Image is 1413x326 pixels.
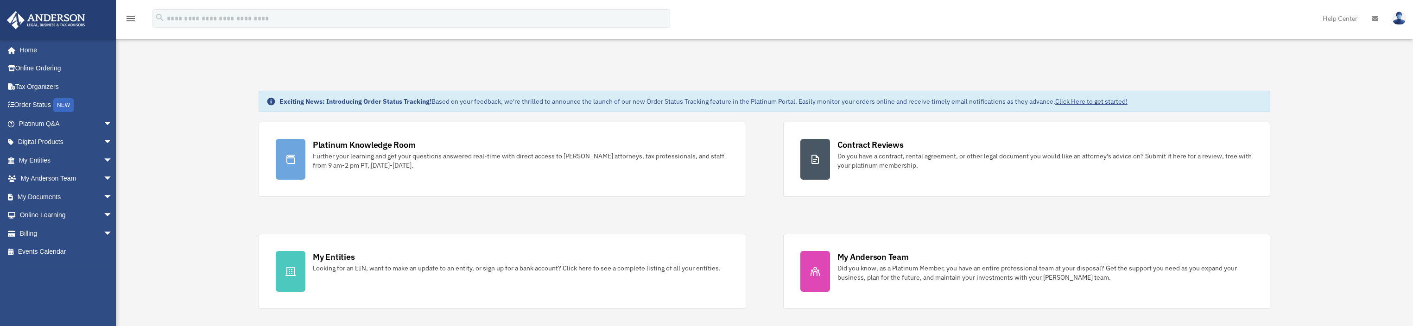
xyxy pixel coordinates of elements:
[125,13,136,24] i: menu
[6,206,127,225] a: Online Learningarrow_drop_down
[313,151,729,170] div: Further your learning and get your questions answered real-time with direct access to [PERSON_NAM...
[103,114,122,133] span: arrow_drop_down
[279,97,431,106] strong: Exciting News: Introducing Order Status Tracking!
[259,122,746,197] a: Platinum Knowledge Room Further your learning and get your questions answered real-time with dire...
[6,41,122,59] a: Home
[783,122,1271,197] a: Contract Reviews Do you have a contract, rental agreement, or other legal document you would like...
[313,139,416,150] div: Platinum Knowledge Room
[6,59,127,78] a: Online Ordering
[103,133,122,152] span: arrow_drop_down
[1055,97,1128,106] a: Click Here to get started!
[6,133,127,151] a: Digital Productsarrow_drop_down
[6,243,127,261] a: Events Calendar
[103,188,122,207] span: arrow_drop_down
[53,98,74,112] div: NEW
[103,169,122,188] span: arrow_drop_down
[313,263,721,273] div: Looking for an EIN, want to make an update to an entity, or sign up for a bank account? Click her...
[6,114,127,133] a: Platinum Q&Aarrow_drop_down
[155,13,165,23] i: search
[313,251,355,263] div: My Entities
[837,263,1254,282] div: Did you know, as a Platinum Member, you have an entire professional team at your disposal? Get th...
[6,188,127,206] a: My Documentsarrow_drop_down
[279,97,1128,106] div: Based on your feedback, we're thrilled to announce the launch of our new Order Status Tracking fe...
[125,16,136,24] a: menu
[783,234,1271,309] a: My Anderson Team Did you know, as a Platinum Member, you have an entire professional team at your...
[259,234,746,309] a: My Entities Looking for an EIN, want to make an update to an entity, or sign up for a bank accoun...
[6,96,127,115] a: Order StatusNEW
[103,206,122,225] span: arrow_drop_down
[1392,12,1406,25] img: User Pic
[6,77,127,96] a: Tax Organizers
[837,151,1254,170] div: Do you have a contract, rental agreement, or other legal document you would like an attorney's ad...
[6,151,127,169] a: My Entitiesarrow_drop_down
[6,224,127,243] a: Billingarrow_drop_down
[6,169,127,188] a: My Anderson Teamarrow_drop_down
[103,151,122,170] span: arrow_drop_down
[4,11,88,29] img: Anderson Advisors Platinum Portal
[103,224,122,243] span: arrow_drop_down
[837,139,904,150] div: Contract Reviews
[837,251,909,263] div: My Anderson Team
